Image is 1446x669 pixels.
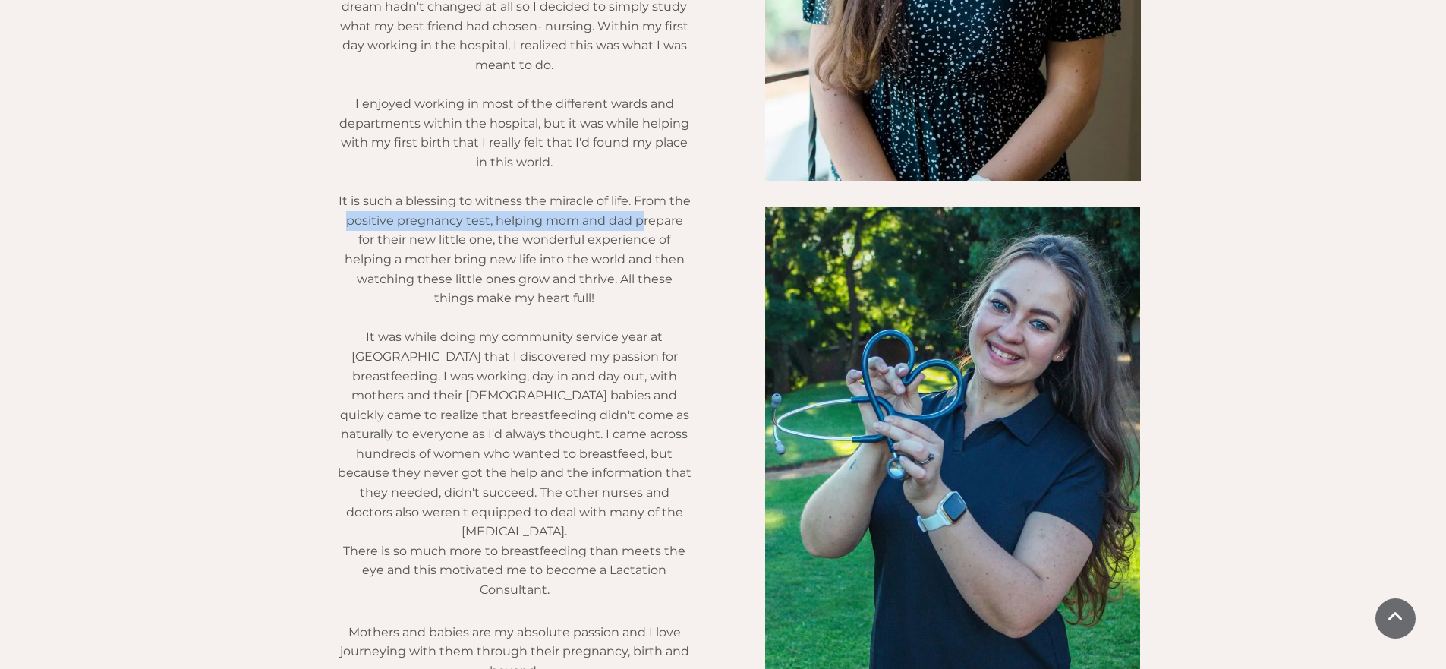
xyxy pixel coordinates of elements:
span: It is such a blessing to witness the miracle of life. From the positive pregnancy test, helping m... [339,194,691,305]
a: Scroll To Top [1375,598,1416,639]
span: It was while doing my community service year at [GEOGRAPHIC_DATA] that I discovered my passion fo... [338,330,691,538]
span: I enjoyed working in most of the different wards and departments within the hospital, but it was ... [339,96,689,169]
span: There is so much more to breastfeeding than meets the eye and this motivated me to become a Lacta... [343,544,685,597]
